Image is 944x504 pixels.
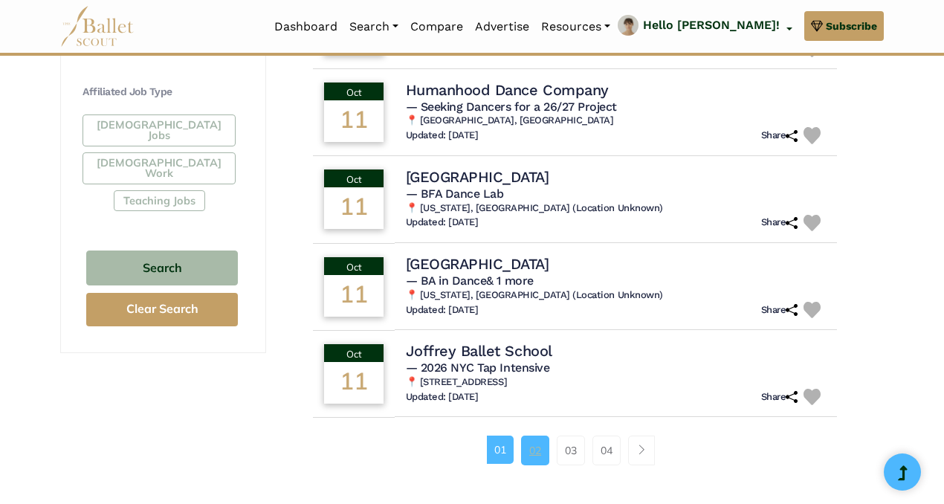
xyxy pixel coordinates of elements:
[324,275,384,317] div: 11
[616,13,792,39] a: profile picture Hello [PERSON_NAME]!
[324,187,384,229] div: 11
[83,85,242,100] h4: Affiliated Job Type
[86,293,238,326] button: Clear Search
[406,100,617,114] span: — Seeking Dancers for a 26/27 Project
[406,391,479,404] h6: Updated: [DATE]
[521,436,549,465] a: 02
[324,257,384,275] div: Oct
[268,11,343,42] a: Dashboard
[761,304,798,317] h6: Share
[406,80,609,100] h4: Humanhood Dance Company
[761,216,798,229] h6: Share
[343,11,404,42] a: Search
[404,11,469,42] a: Compare
[486,274,533,288] a: & 1 more
[811,18,823,34] img: gem.svg
[406,167,549,187] h4: [GEOGRAPHIC_DATA]
[406,187,504,201] span: — BFA Dance Lab
[406,274,534,288] span: — BA in Dance
[592,436,621,465] a: 04
[406,202,827,215] h6: 📍 [US_STATE], [GEOGRAPHIC_DATA] (Location Unknown)
[324,344,384,362] div: Oct
[324,169,384,187] div: Oct
[535,11,616,42] a: Resources
[406,254,549,274] h4: [GEOGRAPHIC_DATA]
[826,18,877,34] span: Subscribe
[618,15,639,46] img: profile picture
[406,216,479,229] h6: Updated: [DATE]
[86,251,238,285] button: Search
[487,436,663,465] nav: Page navigation example
[804,11,884,41] a: Subscribe
[487,436,514,464] a: 01
[406,304,479,317] h6: Updated: [DATE]
[406,129,479,142] h6: Updated: [DATE]
[406,341,552,361] h4: Joffrey Ballet School
[761,129,798,142] h6: Share
[406,376,827,389] h6: 📍 [STREET_ADDRESS]
[324,100,384,142] div: 11
[406,114,827,127] h6: 📍 [GEOGRAPHIC_DATA], [GEOGRAPHIC_DATA]
[557,436,585,465] a: 03
[406,289,827,302] h6: 📍 [US_STATE], [GEOGRAPHIC_DATA] (Location Unknown)
[469,11,535,42] a: Advertise
[324,83,384,100] div: Oct
[324,362,384,404] div: 11
[761,391,798,404] h6: Share
[406,361,549,375] span: — 2026 NYC Tap Intensive
[643,16,780,35] p: Hello [PERSON_NAME]!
